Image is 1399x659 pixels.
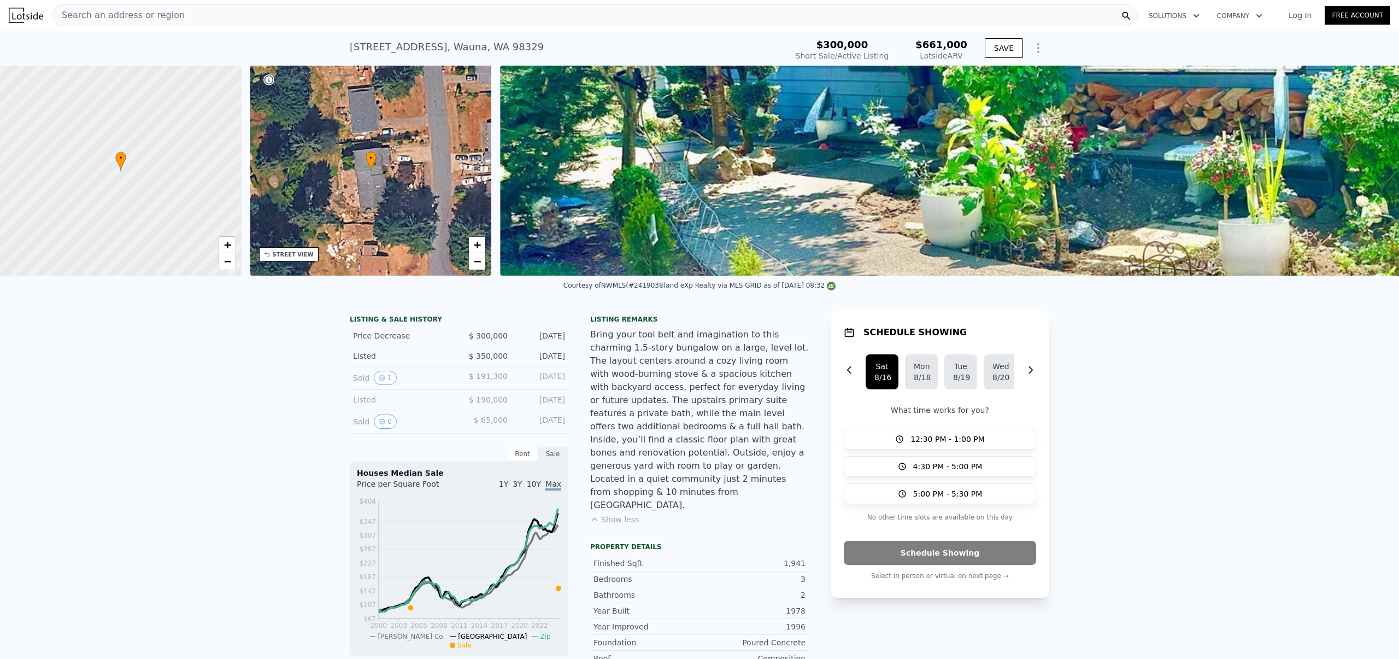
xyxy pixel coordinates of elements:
[844,405,1036,416] p: What time works for you?
[359,498,376,505] tspan: $404
[985,38,1023,58] button: SAVE
[366,153,377,163] span: •
[699,590,806,600] div: 2
[359,573,376,581] tspan: $187
[874,372,890,383] div: 8/16
[944,354,977,389] button: Tue8/19
[457,641,472,649] span: Sale
[1027,37,1049,59] button: Show Options
[590,328,809,512] div: Bring your tool belt and imagination to this charming 1.5-story bungalow on a large, level lot. T...
[527,480,541,488] span: 10Y
[593,558,699,569] div: Finished Sqft
[391,622,408,629] tspan: 2003
[516,415,565,429] div: [DATE]
[353,394,450,405] div: Listed
[469,372,508,381] span: $ 191,300
[469,253,485,270] a: Zoom out
[469,395,508,404] span: $ 190,000
[590,315,809,324] div: Listing remarks
[866,354,898,389] button: Sat8/16
[545,480,561,491] span: Max
[915,50,967,61] div: Lotside ARV
[914,372,929,383] div: 8/18
[699,574,806,585] div: 3
[516,371,565,385] div: [DATE]
[699,558,806,569] div: 1,941
[540,633,550,640] span: Zip
[874,361,890,372] div: Sat
[451,622,468,629] tspan: 2011
[827,282,836,290] img: NWMLS Logo
[953,361,968,372] div: Tue
[837,51,889,60] span: Active Listing
[844,429,1036,450] button: 12:30 PM - 1:00 PM
[1140,6,1208,26] button: Solutions
[359,587,376,595] tspan: $147
[224,238,231,252] span: +
[844,511,1036,524] p: No other time slots are available on this day
[469,237,485,253] a: Zoom in
[374,415,397,429] button: View historical data
[353,351,450,361] div: Listed
[984,354,1016,389] button: Wed8/20
[458,633,527,640] span: [GEOGRAPHIC_DATA]
[219,237,236,253] a: Zoom in
[363,615,376,623] tspan: $67
[9,8,43,23] img: Lotside
[593,574,699,585] div: Bedrooms
[992,372,1008,383] div: 8/20
[516,394,565,405] div: [DATE]
[374,371,397,385] button: View historical data
[115,153,126,163] span: •
[844,541,1036,565] button: Schedule Showing
[914,361,929,372] div: Mon
[359,559,376,567] tspan: $227
[499,480,508,488] span: 1Y
[273,250,314,259] div: STREET VIEW
[699,637,806,648] div: Poured Concrete
[53,9,185,22] span: Search an address or region
[350,315,568,326] div: LISTING & SALE HISTORY
[511,622,528,629] tspan: 2020
[1208,6,1271,26] button: Company
[516,351,565,361] div: [DATE]
[474,416,508,424] span: $ 65,000
[538,447,568,461] div: Sale
[563,282,836,289] div: Courtesy of NWMLS (#2419038) and eXp Realty via MLS GRID as of [DATE] 08:32
[507,447,538,461] div: Rent
[491,622,508,629] tspan: 2017
[353,330,450,341] div: Price Decrease
[357,479,459,496] div: Price per Square Foot
[905,354,938,389] button: Mon8/18
[593,605,699,616] div: Year Built
[115,151,126,171] div: •
[863,326,967,339] h1: SCHEDULE SHOWING
[469,352,508,360] span: $ 350,000
[513,480,522,488] span: 3Y
[844,456,1036,477] button: 4:30 PM - 5:00 PM
[350,39,544,55] div: [STREET_ADDRESS] , Wauna , WA 98329
[471,622,488,629] tspan: 2014
[359,545,376,553] tspan: $267
[593,621,699,632] div: Year Improved
[590,543,809,551] div: Property details
[378,633,445,640] span: [PERSON_NAME] Co.
[516,330,565,341] div: [DATE]
[796,51,838,60] span: Short Sale /
[531,622,548,629] tspan: 2022
[219,253,236,270] a: Zoom out
[910,434,985,445] span: 12:30 PM - 1:00 PM
[474,238,481,252] span: +
[371,622,387,629] tspan: 2000
[1275,10,1325,21] a: Log In
[410,622,427,629] tspan: 2005
[844,569,1036,582] p: Select in person or virtual on next page →
[913,461,983,472] span: 4:30 PM - 5:00 PM
[699,605,806,616] div: 1978
[224,254,231,268] span: −
[593,637,699,648] div: Foundation
[992,361,1008,372] div: Wed
[359,601,376,609] tspan: $107
[590,514,639,525] button: Show less
[844,483,1036,504] button: 5:00 PM - 5:30 PM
